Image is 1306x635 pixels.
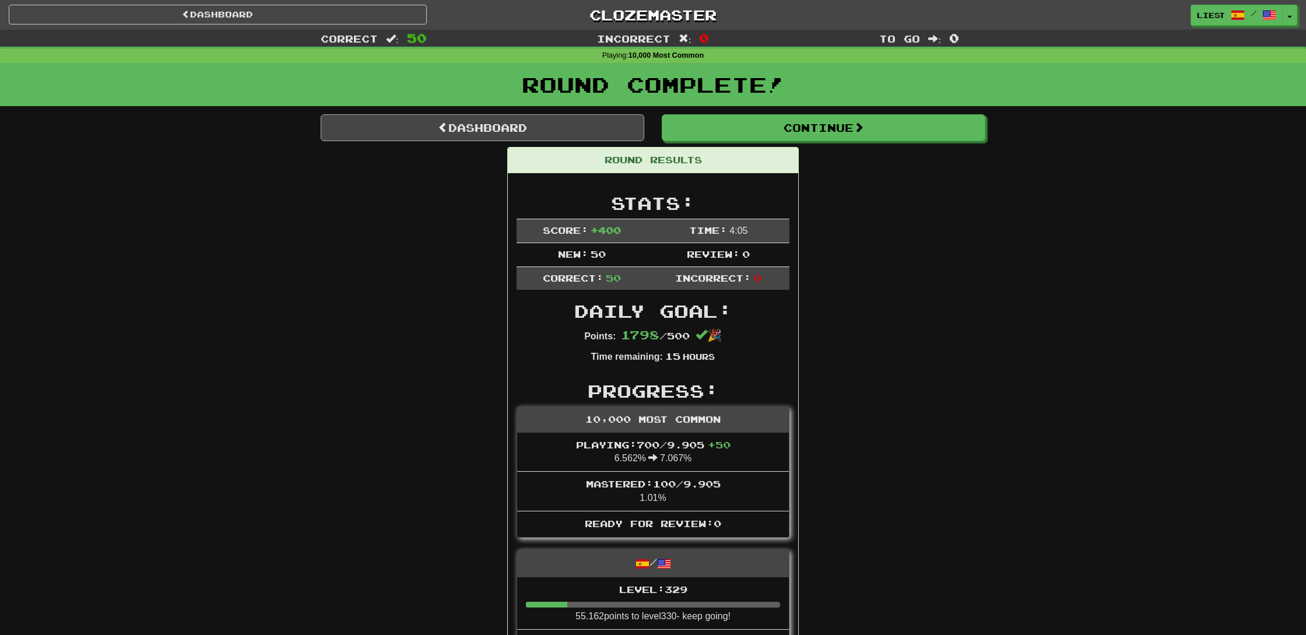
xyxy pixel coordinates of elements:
[591,248,606,259] span: 50
[665,350,680,362] span: 15
[517,550,789,577] div: /
[576,439,731,450] span: Playing: 700 / 9.905
[619,584,687,595] span: Level: 329
[742,248,750,259] span: 0
[321,114,644,141] a: Dashboard
[517,194,789,213] h2: Stats:
[591,224,621,236] span: + 400
[679,34,691,44] span: :
[662,114,985,141] button: Continue
[879,33,920,44] span: To go
[629,51,704,59] strong: 10,000 Most Common
[386,34,399,44] span: :
[543,224,588,236] span: Score:
[517,433,789,472] li: 6.562% 7.067%
[689,224,727,236] span: Time:
[407,31,427,45] span: 50
[517,381,789,401] h2: Progress:
[729,226,747,236] span: 4 : 0 5
[517,407,789,433] div: 10,000 Most Common
[591,352,663,362] strong: Time remaining:
[584,331,616,341] strong: Points:
[558,248,588,259] span: New:
[1251,9,1256,17] span: /
[675,272,751,283] span: Incorrect:
[621,330,690,341] span: / 500
[517,301,789,321] h2: Daily Goal:
[597,33,670,44] span: Incorrect
[517,471,789,511] li: 1.01%
[687,248,740,259] span: Review:
[585,518,721,529] span: Ready for Review: 0
[543,272,603,283] span: Correct:
[949,31,959,45] span: 0
[4,73,1302,96] h1: Round Complete!
[754,272,761,283] span: 0
[696,329,722,342] span: 🎉
[699,31,709,45] span: 0
[928,34,941,44] span: :
[683,352,715,362] small: Hours
[606,272,621,283] span: 50
[586,478,721,489] span: Mastered: 100 / 9.905
[621,328,659,342] span: 1798
[1191,5,1283,26] a: LiesT /
[444,5,862,25] a: Clozemaster
[1197,10,1225,20] span: LiesT
[708,439,731,450] span: + 50
[9,5,427,24] a: Dashboard
[517,577,789,630] li: 55.162 points to level 330 - keep going!
[508,148,798,173] div: Round Results
[321,33,378,44] span: Correct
